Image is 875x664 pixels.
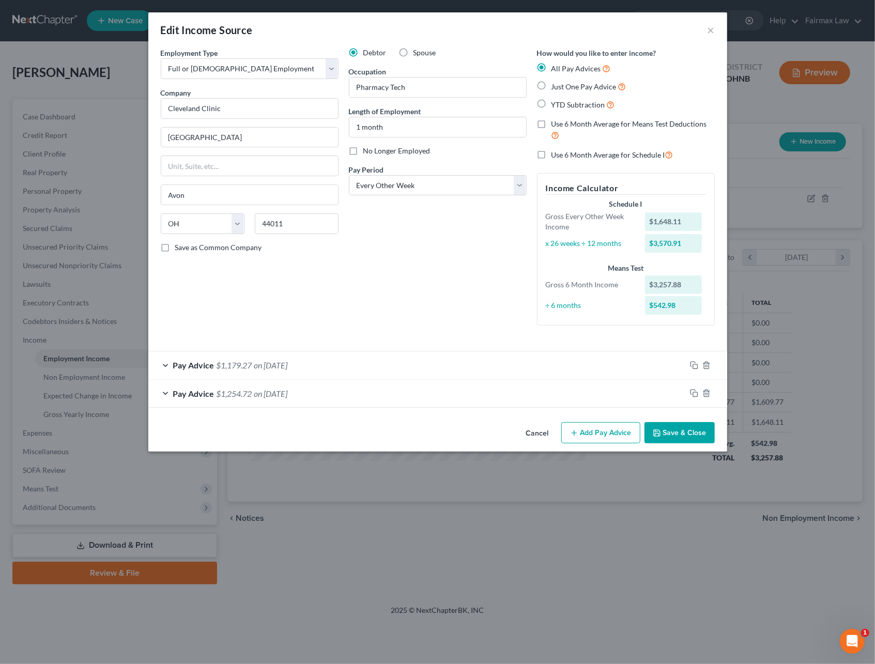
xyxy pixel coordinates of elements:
[546,182,706,195] h5: Income Calculator
[175,243,262,252] span: Save as Common Company
[161,23,253,37] div: Edit Income Source
[546,263,706,273] div: Means Test
[161,128,338,147] input: Enter address...
[541,280,640,290] div: Gross 6 Month Income
[254,389,288,398] span: on [DATE]
[161,49,218,57] span: Employment Type
[551,82,617,91] span: Just One Pay Advice
[173,360,214,370] span: Pay Advice
[173,389,214,398] span: Pay Advice
[861,629,869,637] span: 1
[840,629,865,654] iframe: Intercom live chat
[217,360,252,370] span: $1,179.27
[708,24,715,36] button: ×
[161,88,191,97] span: Company
[537,48,656,58] label: How would you like to enter income?
[161,156,338,176] input: Unit, Suite, etc...
[541,211,640,232] div: Gross Every Other Week Income
[551,119,707,128] span: Use 6 Month Average for Means Test Deductions
[161,98,339,119] input: Search company by name...
[349,78,526,97] input: --
[645,275,702,294] div: $3,257.88
[254,360,288,370] span: on [DATE]
[551,64,601,73] span: All Pay Advices
[349,106,421,117] label: Length of Employment
[413,48,436,57] span: Spouse
[161,185,338,205] input: Enter city...
[518,423,557,444] button: Cancel
[551,100,605,109] span: YTD Subtraction
[363,48,387,57] span: Debtor
[644,422,715,444] button: Save & Close
[541,238,640,249] div: x 26 weeks ÷ 12 months
[541,300,640,311] div: ÷ 6 months
[217,389,252,398] span: $1,254.72
[255,213,339,234] input: Enter zip...
[546,199,706,209] div: Schedule I
[551,150,665,159] span: Use 6 Month Average for Schedule I
[349,117,526,137] input: ex: 2 years
[349,165,384,174] span: Pay Period
[645,212,702,231] div: $1,648.11
[349,66,387,77] label: Occupation
[645,296,702,315] div: $542.98
[363,146,431,155] span: No Longer Employed
[561,422,640,444] button: Add Pay Advice
[645,234,702,253] div: $3,570.91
